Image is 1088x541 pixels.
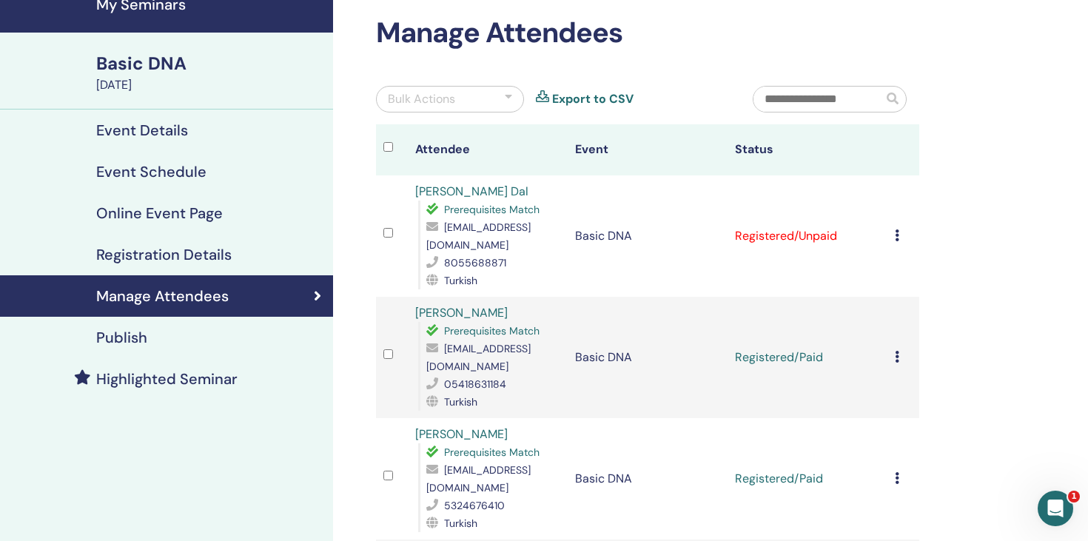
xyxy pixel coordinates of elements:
a: [PERSON_NAME] [415,305,508,320]
span: 5324676410 [444,499,505,512]
div: [DATE] [96,76,324,94]
h2: Manage Attendees [376,16,919,50]
span: 05418631184 [444,377,506,391]
span: [EMAIL_ADDRESS][DOMAIN_NAME] [426,463,531,494]
span: Prerequisites Match [444,324,540,337]
a: [PERSON_NAME] Dal [415,184,528,199]
iframe: Intercom live chat [1038,491,1073,526]
span: Turkish [444,395,477,409]
td: Basic DNA [568,418,728,540]
a: Export to CSV [552,90,634,108]
div: Bulk Actions [388,90,455,108]
span: Prerequisites Match [444,203,540,216]
span: Turkish [444,517,477,530]
th: Attendee [408,124,568,175]
h4: Online Event Page [96,204,223,222]
span: 1 [1068,491,1080,503]
div: Basic DNA [96,51,324,76]
span: 8055688871 [444,256,506,269]
h4: Event Schedule [96,163,206,181]
h4: Registration Details [96,246,232,263]
span: Turkish [444,274,477,287]
span: Prerequisites Match [444,446,540,459]
h4: Highlighted Seminar [96,370,238,388]
span: [EMAIL_ADDRESS][DOMAIN_NAME] [426,221,531,252]
h4: Manage Attendees [96,287,229,305]
h4: Event Details [96,121,188,139]
td: Basic DNA [568,297,728,418]
th: Status [728,124,887,175]
span: [EMAIL_ADDRESS][DOMAIN_NAME] [426,342,531,373]
th: Event [568,124,728,175]
td: Basic DNA [568,175,728,297]
a: [PERSON_NAME] [415,426,508,442]
h4: Publish [96,329,147,346]
a: Basic DNA[DATE] [87,51,333,94]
